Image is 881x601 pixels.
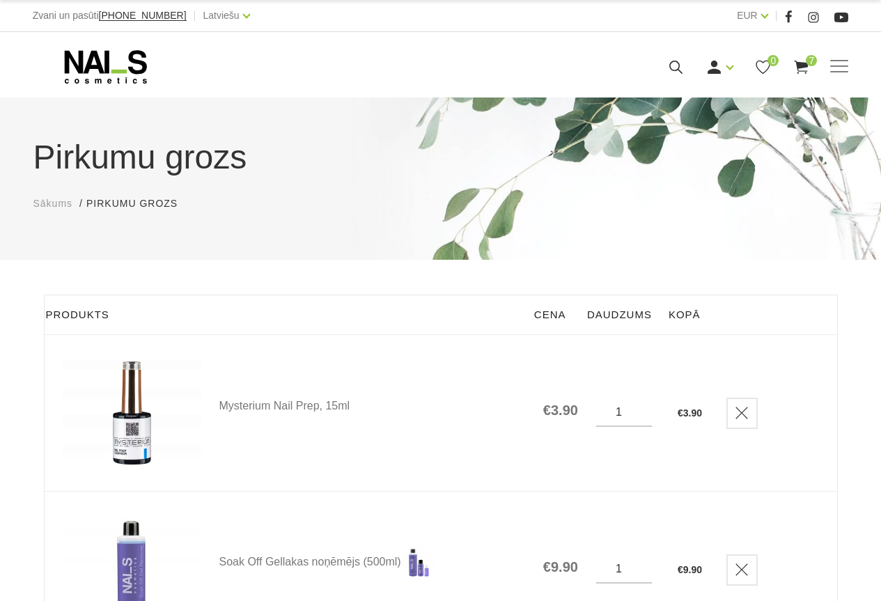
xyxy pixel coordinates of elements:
[62,356,201,470] img: Mysterium Nail Prep, 15ml
[683,564,702,575] span: 9.90
[401,545,436,580] img: Profesionāls šķīdums gellakas un citu “soak off” produktu ātrai noņemšanai. Nesausina rokas. Tilp...
[543,402,578,419] span: €3.90
[33,7,187,24] div: Zvani un pasūti
[683,407,702,419] span: 3.90
[767,55,779,66] span: 0
[219,400,525,412] a: Mysterium Nail Prep, 15ml
[726,398,758,429] a: Delete
[737,7,758,24] a: EUR
[754,58,772,76] a: 0
[219,545,525,580] a: Soak Off Gellakas noņēmējs (500ml)
[99,10,187,21] a: [PHONE_NUMBER]
[726,554,758,586] a: Delete
[33,132,848,182] h1: Pirkumu grozs
[806,55,817,66] span: 7
[33,196,73,211] a: Sākums
[33,198,73,209] span: Sākums
[543,559,578,575] span: €9.90
[44,295,526,335] th: Produkts
[660,295,709,335] th: Kopā
[678,407,683,419] span: €
[194,7,196,24] span: |
[86,196,192,211] li: Pirkumu grozs
[678,564,683,575] span: €
[526,295,579,335] th: Cena
[775,7,778,24] span: |
[203,7,240,24] a: Latviešu
[579,295,660,335] th: Daudzums
[793,58,810,76] a: 7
